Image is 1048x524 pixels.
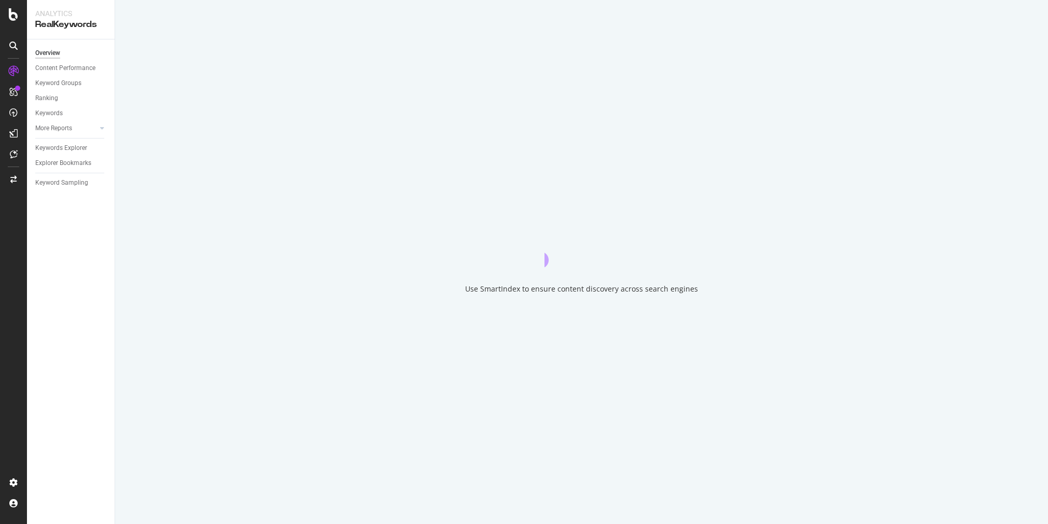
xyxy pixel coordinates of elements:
[35,158,91,169] div: Explorer Bookmarks
[35,108,63,119] div: Keywords
[465,284,698,294] div: Use SmartIndex to ensure content discovery across search engines
[35,123,72,134] div: More Reports
[544,230,619,267] div: animation
[35,78,81,89] div: Keyword Groups
[35,63,95,74] div: Content Performance
[35,177,88,188] div: Keyword Sampling
[35,158,107,169] a: Explorer Bookmarks
[35,8,106,19] div: Analytics
[35,123,97,134] a: More Reports
[35,63,107,74] a: Content Performance
[35,143,107,154] a: Keywords Explorer
[35,108,107,119] a: Keywords
[35,93,107,104] a: Ranking
[35,19,106,31] div: RealKeywords
[35,48,60,59] div: Overview
[35,78,107,89] a: Keyword Groups
[35,143,87,154] div: Keywords Explorer
[35,177,107,188] a: Keyword Sampling
[35,48,107,59] a: Overview
[35,93,58,104] div: Ranking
